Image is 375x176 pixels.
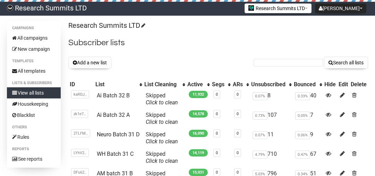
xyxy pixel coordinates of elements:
td: 7 [292,109,323,128]
a: 0 [237,170,239,175]
td: 107 [250,109,292,128]
th: Delete: No sort applied, sorting is disabled [349,80,368,89]
td: 40 [292,89,323,109]
div: List Cleaning [144,81,179,88]
span: Skipped [146,131,178,145]
th: Bounced: No sort applied, activate to apply an ascending sort [292,80,323,89]
img: bccbfd5974049ef095ce3c15df0eef5a [7,5,13,11]
span: 16,090 [189,130,208,137]
th: Active: No sort applied, activate to apply an ascending sort [186,80,211,89]
div: Edit [339,81,348,88]
a: Click to clean [146,158,178,164]
th: List Cleaning: No sort applied, activate to apply an ascending sort [143,80,186,89]
a: New campaign [7,43,61,55]
a: Research Summits LTD [68,21,144,30]
th: ARs: No sort applied, activate to apply an ascending sort [231,80,250,89]
th: List: No sort applied, activate to apply an ascending sort [94,80,143,89]
span: 0.05% [295,112,310,120]
button: Search all lists [324,57,368,69]
a: Ai Batch 32 B [97,92,130,99]
span: 14,578 [189,110,208,118]
div: Unsubscribed [251,81,285,88]
li: Templates [7,57,61,65]
th: Hide: No sort applied, sorting is disabled [323,80,337,89]
div: Segs [212,81,224,88]
a: 0 [237,112,239,116]
span: 0.06% [295,131,310,139]
a: 0 [216,170,218,175]
th: Edit: No sort applied, sorting is disabled [337,80,349,89]
div: Active [187,81,204,88]
th: ID: No sort applied, sorting is disabled [68,80,94,89]
a: WH Batch 31 C [97,151,134,157]
span: 0.07% [253,92,267,100]
li: Campaigns [7,24,61,32]
th: Unsubscribed: No sort applied, activate to apply an ascending sort [250,80,292,89]
div: Bounced [294,81,316,88]
span: 0.47% [295,151,310,159]
a: All campaigns [7,32,61,43]
a: Housekeeping [7,98,61,110]
div: List [95,81,136,88]
a: Click to clean [146,138,178,145]
span: 11,932 [189,91,208,98]
td: 67 [292,148,323,167]
span: 4.79% [253,151,267,159]
span: 0.73% [253,112,267,120]
a: View all lists [7,87,61,98]
a: 0 [216,92,218,97]
a: Click to clean [146,99,178,106]
li: Others [7,123,61,131]
a: Blacklist [7,110,61,121]
a: 0 [237,92,239,97]
span: LYhV2.. [71,149,89,157]
span: 2TLFM.. [71,129,90,137]
div: Delete [351,81,367,88]
a: Neuro Batch 31 D [97,131,140,138]
a: 0 [216,151,218,155]
a: 0 [216,112,218,116]
a: 0 [216,131,218,136]
td: 9 [292,128,323,148]
li: Reports [7,145,61,153]
a: Rules [7,131,61,143]
a: All templates [7,65,61,77]
div: ARs [233,81,243,88]
td: 11 [250,128,292,148]
td: 710 [250,148,292,167]
button: [PERSON_NAME] [315,3,366,13]
td: 8 [250,89,292,109]
li: Lists & subscribers [7,79,61,87]
button: Research Summits LTD [245,3,312,13]
img: 2.jpg [248,5,254,11]
h2: Subscriber lists [68,37,368,49]
span: 14,119 [189,149,208,157]
a: See reports [7,153,61,165]
th: Segs: No sort applied, activate to apply an ascending sort [211,80,231,89]
span: 0.33% [295,92,310,100]
span: 0.07% [253,131,267,139]
span: Skipped [146,92,178,106]
span: kaRDJ.. [71,90,89,98]
div: Hide [324,81,336,88]
span: Skipped [146,112,178,125]
span: zk1e7.. [71,110,88,118]
span: 15,031 [189,169,208,176]
span: Skipped [146,151,178,164]
a: Ai Batch 32 A [97,112,130,118]
a: Click to clean [146,119,178,125]
div: ID [70,81,93,88]
a: 0 [237,151,239,155]
button: Add a new list [68,57,111,69]
a: 0 [237,131,239,136]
